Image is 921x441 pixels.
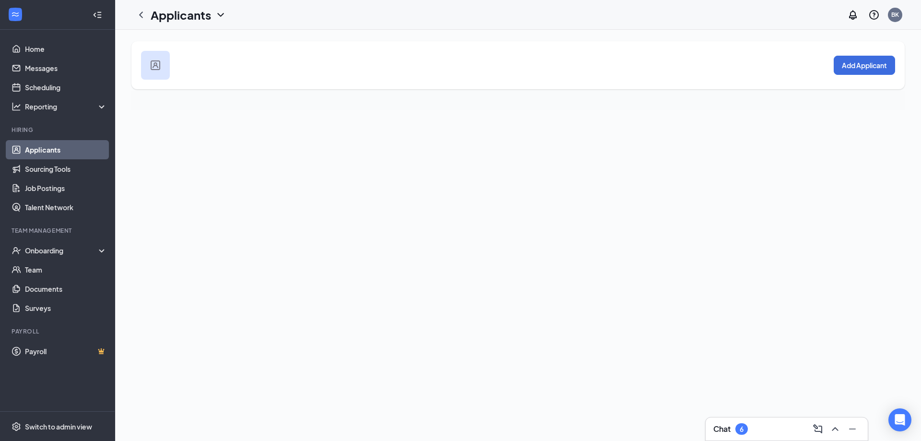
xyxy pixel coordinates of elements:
img: user icon [151,60,160,70]
a: Team [25,260,107,279]
h1: Applicants [151,7,211,23]
div: Team Management [12,226,105,235]
a: Talent Network [25,198,107,217]
h3: Chat [713,424,731,434]
button: Add Applicant [834,56,895,75]
a: Messages [25,59,107,78]
svg: Minimize [847,423,858,435]
div: Onboarding [25,246,99,255]
svg: Settings [12,422,21,431]
svg: ChevronLeft [135,9,147,21]
a: Home [25,39,107,59]
div: Open Intercom Messenger [888,408,911,431]
button: ComposeMessage [810,421,826,437]
svg: WorkstreamLogo [11,10,20,19]
button: ChevronUp [827,421,843,437]
div: Hiring [12,126,105,134]
svg: QuestionInfo [868,9,880,21]
div: Payroll [12,327,105,335]
svg: ChevronDown [215,9,226,21]
a: Applicants [25,140,107,159]
a: Job Postings [25,179,107,198]
button: Minimize [845,421,860,437]
a: Documents [25,279,107,298]
a: Scheduling [25,78,107,97]
svg: Collapse [93,10,102,20]
a: PayrollCrown [25,342,107,361]
a: Sourcing Tools [25,159,107,179]
svg: ChevronUp [829,423,841,435]
div: BK [891,11,899,19]
div: 6 [740,425,744,433]
svg: Analysis [12,102,21,111]
svg: UserCheck [12,246,21,255]
svg: Notifications [847,9,859,21]
div: Reporting [25,102,107,111]
svg: ComposeMessage [812,423,824,435]
div: Switch to admin view [25,422,92,431]
a: Surveys [25,298,107,318]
